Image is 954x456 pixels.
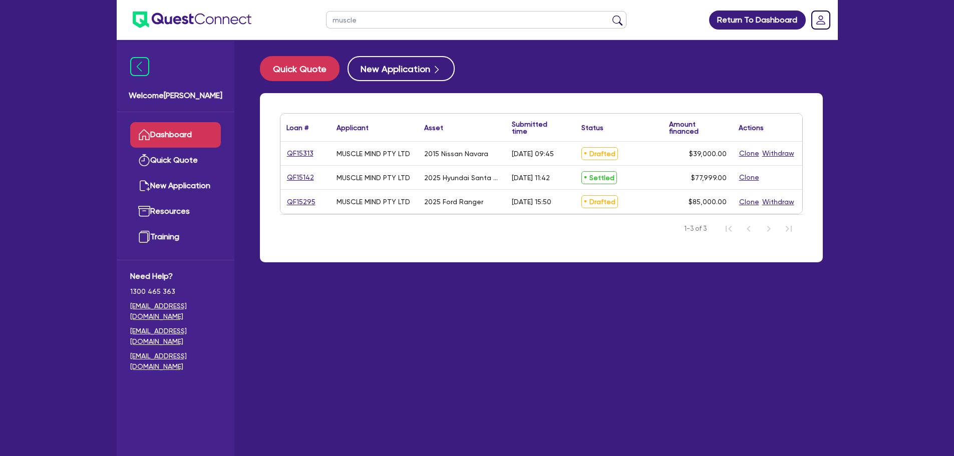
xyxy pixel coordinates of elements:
span: Drafted [581,147,618,160]
a: [EMAIL_ADDRESS][DOMAIN_NAME] [130,326,221,347]
img: quick-quote [138,154,150,166]
div: [DATE] 15:50 [512,198,551,206]
div: [DATE] 09:45 [512,150,554,158]
button: Clone [739,196,760,208]
span: $85,000.00 [689,198,727,206]
button: Clone [739,148,760,159]
div: Asset [424,124,443,131]
div: Status [581,124,603,131]
span: 1300 465 363 [130,286,221,297]
div: MUSCLE MIND PTY LTD [337,150,410,158]
div: 2025 Ford Ranger [424,198,483,206]
button: Withdraw [762,196,795,208]
img: training [138,231,150,243]
span: Settled [581,171,617,184]
img: resources [138,205,150,217]
div: 2025 Hyundai Santa Fe [424,174,500,182]
span: $39,000.00 [689,150,727,158]
a: Return To Dashboard [709,11,806,30]
a: QF15313 [286,148,314,159]
div: Submitted time [512,121,560,135]
a: New Application [130,173,221,199]
button: Previous Page [739,219,759,239]
button: First Page [719,219,739,239]
span: Need Help? [130,270,221,282]
a: [EMAIL_ADDRESS][DOMAIN_NAME] [130,351,221,372]
a: Resources [130,199,221,224]
span: Welcome [PERSON_NAME] [129,90,222,102]
a: Training [130,224,221,250]
input: Search by name, application ID or mobile number... [326,11,626,29]
a: Dashboard [130,122,221,148]
div: MUSCLE MIND PTY LTD [337,174,410,182]
div: Loan # [286,124,308,131]
button: Next Page [759,219,779,239]
div: [DATE] 11:42 [512,174,550,182]
a: Dropdown toggle [808,7,834,33]
img: quest-connect-logo-blue [133,12,251,28]
a: [EMAIL_ADDRESS][DOMAIN_NAME] [130,301,221,322]
div: Actions [739,124,764,131]
img: new-application [138,180,150,192]
a: QF15295 [286,196,316,208]
button: Last Page [779,219,799,239]
div: 2015 Nissan Navara [424,150,488,158]
button: Clone [739,172,760,183]
button: Withdraw [762,148,795,159]
a: QF15142 [286,172,314,183]
span: Drafted [581,195,618,208]
div: Amount financed [669,121,727,135]
button: Quick Quote [260,56,340,81]
a: Quick Quote [260,56,348,81]
button: New Application [348,56,455,81]
a: Quick Quote [130,148,221,173]
span: 1-3 of 3 [684,224,707,234]
div: Applicant [337,124,369,131]
img: icon-menu-close [130,57,149,76]
span: $77,999.00 [691,174,727,182]
div: MUSCLE MIND PTY LTD [337,198,410,206]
